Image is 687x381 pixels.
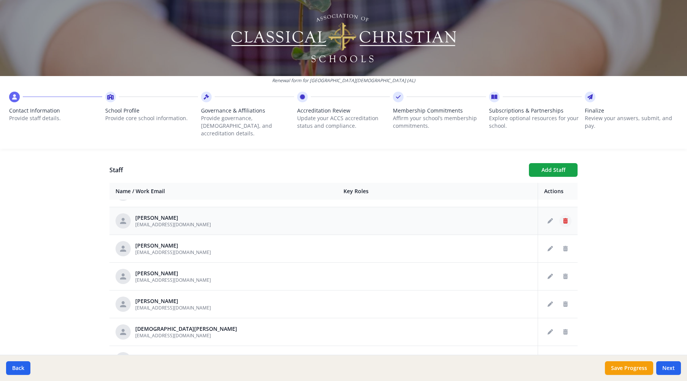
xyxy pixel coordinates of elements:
[544,354,556,366] button: Edit staff
[201,107,294,114] span: Governance & Affiliations
[559,326,571,338] button: Delete staff
[135,353,211,360] div: [PERSON_NAME]
[585,107,678,114] span: Finalize
[9,107,102,114] span: Contact Information
[538,183,578,200] th: Actions
[393,114,486,130] p: Affirm your school’s membership commitments.
[135,305,211,311] span: [EMAIL_ADDRESS][DOMAIN_NAME]
[489,107,582,114] span: Subscriptions & Partnerships
[559,215,571,227] button: Delete staff
[135,249,211,256] span: [EMAIL_ADDRESS][DOMAIN_NAME]
[559,298,571,310] button: Delete staff
[544,326,556,338] button: Edit staff
[230,11,457,65] img: Logo
[544,298,556,310] button: Edit staff
[135,325,237,333] div: [DEMOGRAPHIC_DATA][PERSON_NAME]
[544,243,556,255] button: Edit staff
[9,114,102,122] p: Provide staff details.
[544,215,556,227] button: Edit staff
[656,361,681,375] button: Next
[529,163,578,177] button: Add Staff
[297,107,390,114] span: Accreditation Review
[605,361,653,375] button: Save Progress
[559,243,571,255] button: Delete staff
[544,270,556,283] button: Edit staff
[559,354,571,366] button: Delete staff
[6,361,30,375] button: Back
[135,277,211,283] span: [EMAIL_ADDRESS][DOMAIN_NAME]
[109,183,337,200] th: Name / Work Email
[105,107,198,114] span: School Profile
[109,165,523,175] h1: Staff
[559,270,571,283] button: Delete staff
[135,221,211,228] span: [EMAIL_ADDRESS][DOMAIN_NAME]
[201,114,294,137] p: Provide governance, [DEMOGRAPHIC_DATA], and accreditation details.
[297,114,390,130] p: Update your ACCS accreditation status and compliance.
[135,297,211,305] div: [PERSON_NAME]
[135,332,211,339] span: [EMAIL_ADDRESS][DOMAIN_NAME]
[135,214,211,222] div: [PERSON_NAME]
[393,107,486,114] span: Membership Commitments
[489,114,582,130] p: Explore optional resources for your school.
[135,242,211,249] div: [PERSON_NAME]
[585,114,678,130] p: Review your answers, submit, and pay.
[337,183,538,200] th: Key Roles
[135,270,211,277] div: [PERSON_NAME]
[105,114,198,122] p: Provide core school information.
